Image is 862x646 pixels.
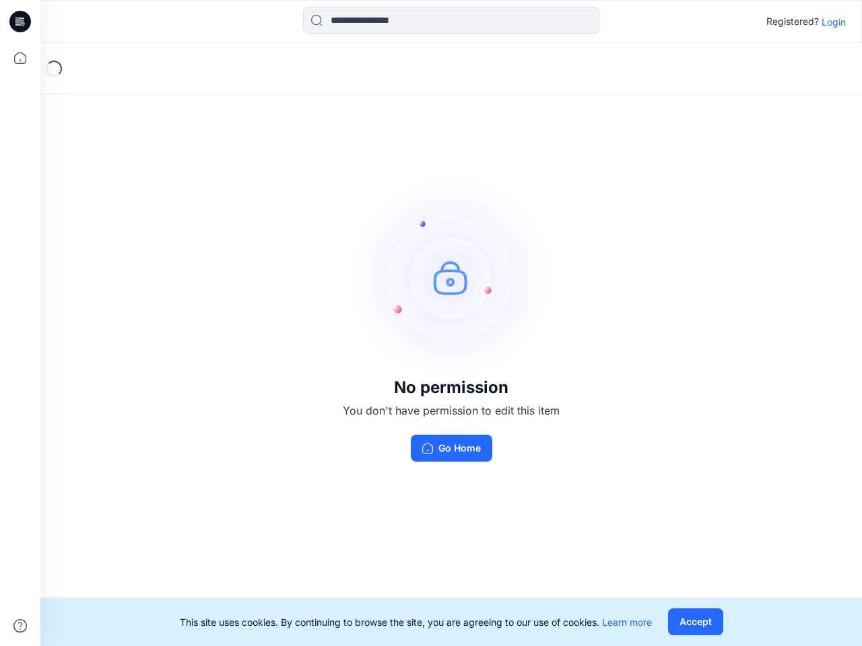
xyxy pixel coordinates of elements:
[350,176,552,378] img: no-perm.svg
[343,378,560,397] h3: No permission
[602,616,652,628] a: Learn more
[180,615,652,629] p: This site uses cookies. By continuing to browse the site, you are agreeing to our use of cookies.
[411,435,492,462] button: Go Home
[822,15,846,29] p: Login
[668,608,723,635] button: Accept
[343,402,560,419] p: You don't have permission to edit this item
[766,13,819,30] p: Registered?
